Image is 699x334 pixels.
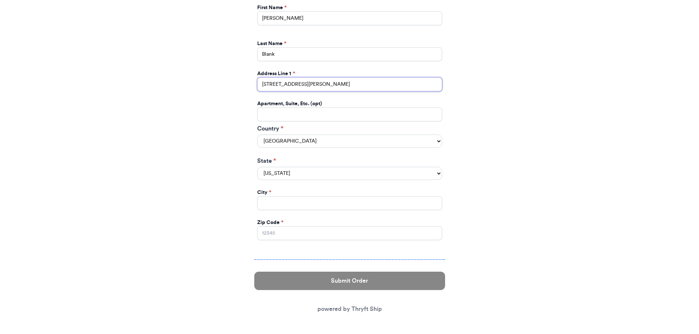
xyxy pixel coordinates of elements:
a: powered by Thryft Ship [317,306,382,312]
label: Zip Code [257,219,283,226]
label: First Name [257,4,287,11]
input: Last Name [257,47,442,61]
input: 12345 [257,226,442,240]
label: Address Line 1 [257,70,295,77]
input: First Name [257,11,442,25]
label: City [257,189,271,196]
label: State [257,157,442,165]
label: Last Name [257,40,286,47]
label: Apartment, Suite, Etc. (opt) [257,100,322,107]
button: Submit Order [254,272,445,290]
label: Country [257,124,442,133]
